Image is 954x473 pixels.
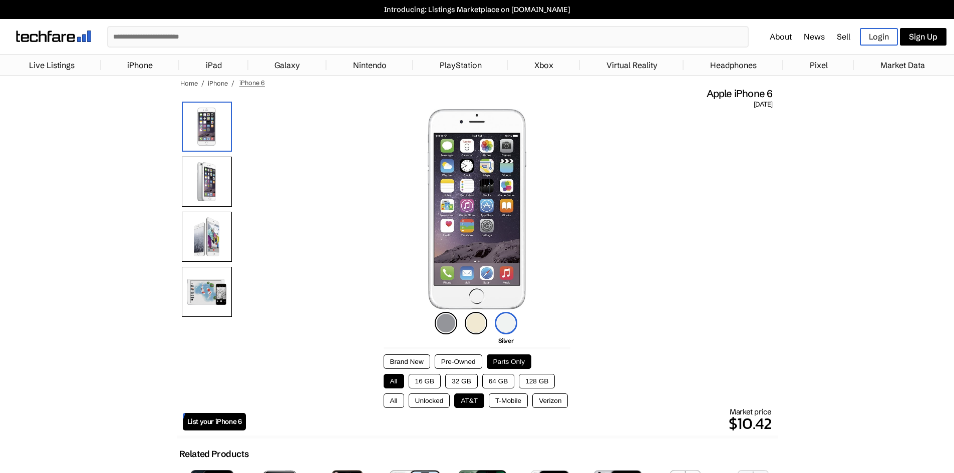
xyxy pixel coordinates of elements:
[529,55,558,75] a: Xbox
[384,354,430,369] button: Brand New
[384,374,404,388] button: All
[805,55,833,75] a: Pixel
[348,55,392,75] a: Nintendo
[707,87,773,100] span: Apple iPhone 6
[428,109,526,309] img: iPhone 6
[705,55,762,75] a: Headphones
[5,5,949,14] a: Introducing: Listings Marketplace on [DOMAIN_NAME]
[180,79,198,87] a: Home
[860,28,898,46] a: Login
[187,417,242,426] span: List your iPhone 6
[482,374,515,388] button: 64 GB
[182,212,232,262] img: both
[201,55,227,75] a: iPad
[487,354,531,369] button: Parts Only
[409,393,450,408] button: Unlocked
[875,55,930,75] a: Market Data
[201,79,204,87] span: /
[435,354,482,369] button: Pre-Owned
[489,393,528,408] button: T-Mobile
[384,393,404,408] button: All
[495,312,517,334] img: silver-icon
[754,100,772,109] span: [DATE]
[246,407,771,435] div: Market price
[519,374,555,388] button: 128 GB
[900,28,946,46] a: Sign Up
[269,55,305,75] a: Galaxy
[122,55,158,75] a: iPhone
[182,157,232,207] img: side
[770,32,792,42] a: About
[804,32,825,42] a: News
[454,393,484,408] button: AT&T
[179,448,249,459] h2: Related Products
[24,55,80,75] a: Live Listings
[246,411,771,435] p: $10.42
[445,374,478,388] button: 32 GB
[208,79,228,87] a: iPhone
[532,393,568,408] button: Verizon
[182,102,232,152] img: iPhone 6
[465,312,487,334] img: gold-icon
[837,32,850,42] a: Sell
[239,79,265,87] span: iPhone 6
[231,79,234,87] span: /
[435,55,487,75] a: PlayStation
[498,337,514,344] span: Silver
[16,31,91,42] img: techfare logo
[182,267,232,317] img: display
[409,374,441,388] button: 16 GB
[435,312,457,334] img: space-gray-icon
[183,413,246,430] a: List your iPhone 6
[601,55,663,75] a: Virtual Reality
